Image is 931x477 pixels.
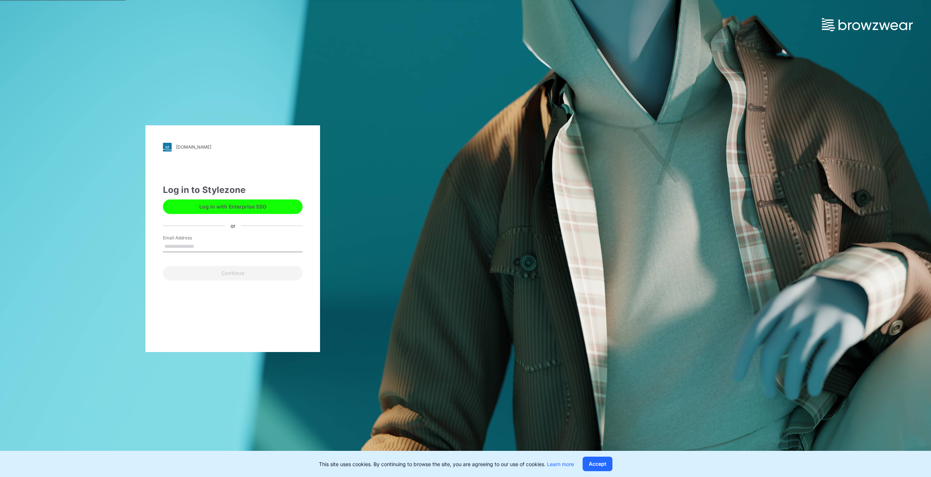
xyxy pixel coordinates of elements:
[822,18,913,31] img: browzwear-logo.73288ffb.svg
[176,144,211,150] div: [DOMAIN_NAME]
[163,183,303,197] div: Log in to Stylezone
[163,143,303,151] a: [DOMAIN_NAME]
[163,199,303,214] button: Log in with Enterprise SSO
[547,461,574,467] a: Learn more
[163,235,214,241] label: Email Address
[225,222,241,230] div: or
[583,457,612,471] button: Accept
[319,460,574,468] p: This site uses cookies. By continuing to browse the site, you are agreeing to our use of cookies.
[163,143,172,151] img: svg+xml;base64,PHN2ZyB3aWR0aD0iMjgiIGhlaWdodD0iMjgiIHZpZXdCb3g9IjAgMCAyOCAyOCIgZmlsbD0ibm9uZSIgeG...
